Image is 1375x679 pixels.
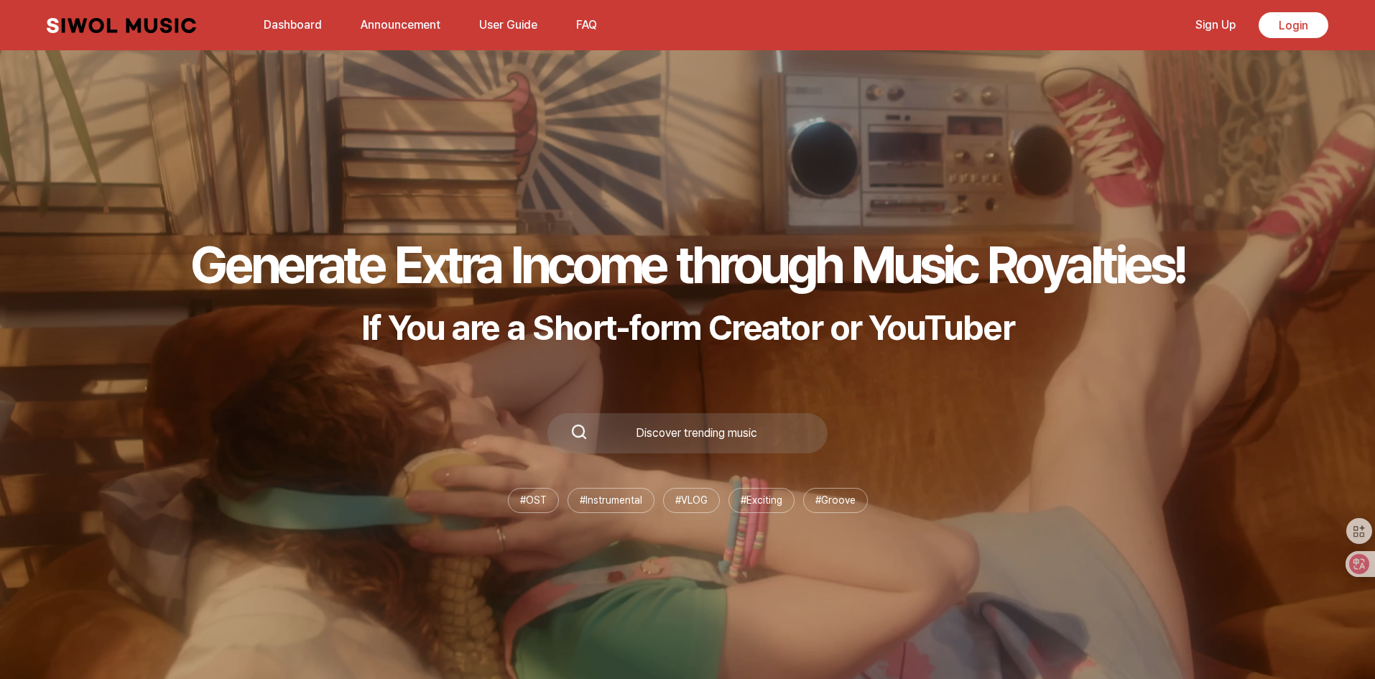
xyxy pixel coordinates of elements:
a: Dashboard [255,9,330,40]
a: Announcement [352,9,449,40]
li: # OST [508,488,559,513]
p: If You are a Short-form Creator or YouTuber [190,307,1185,348]
li: # Groove [803,488,868,513]
a: Sign Up [1187,9,1244,40]
a: User Guide [471,9,546,40]
li: # Instrumental [568,488,654,513]
button: FAQ [568,8,606,42]
a: Login [1259,12,1328,38]
div: Discover trending music [588,428,805,439]
h1: Generate Extra Income through Music Royalties! [190,234,1185,295]
li: # Exciting [728,488,795,513]
li: # VLOG [663,488,720,513]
